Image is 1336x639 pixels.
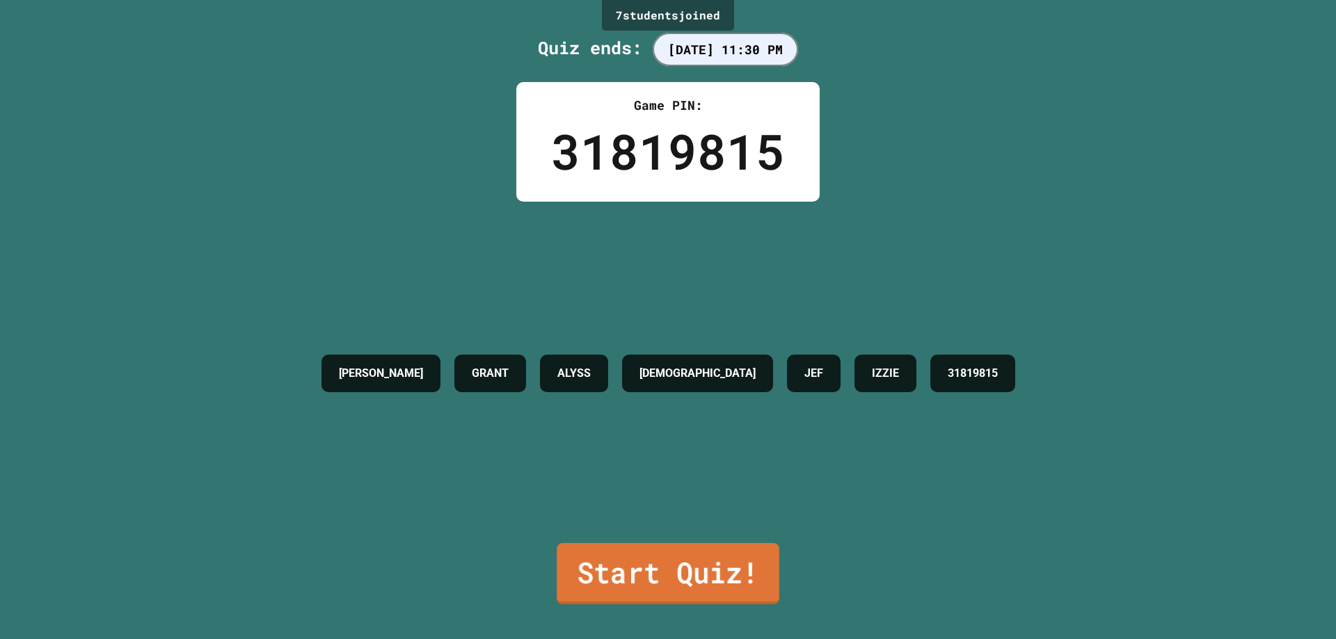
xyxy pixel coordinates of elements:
[872,365,899,382] h4: IZZIE
[472,365,509,382] h4: GRANT
[551,96,785,115] div: Game PIN:
[804,365,823,382] h4: JEF
[538,35,798,61] div: Quiz ends:
[557,543,779,604] a: Start Quiz!
[653,33,798,66] span: [DATE] 11:30 PM
[339,365,423,382] h4: [PERSON_NAME]
[551,115,785,188] div: 31819815
[948,365,998,382] h4: 31819815
[639,365,756,382] h4: [DEMOGRAPHIC_DATA]
[557,365,591,382] h4: ALYSS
